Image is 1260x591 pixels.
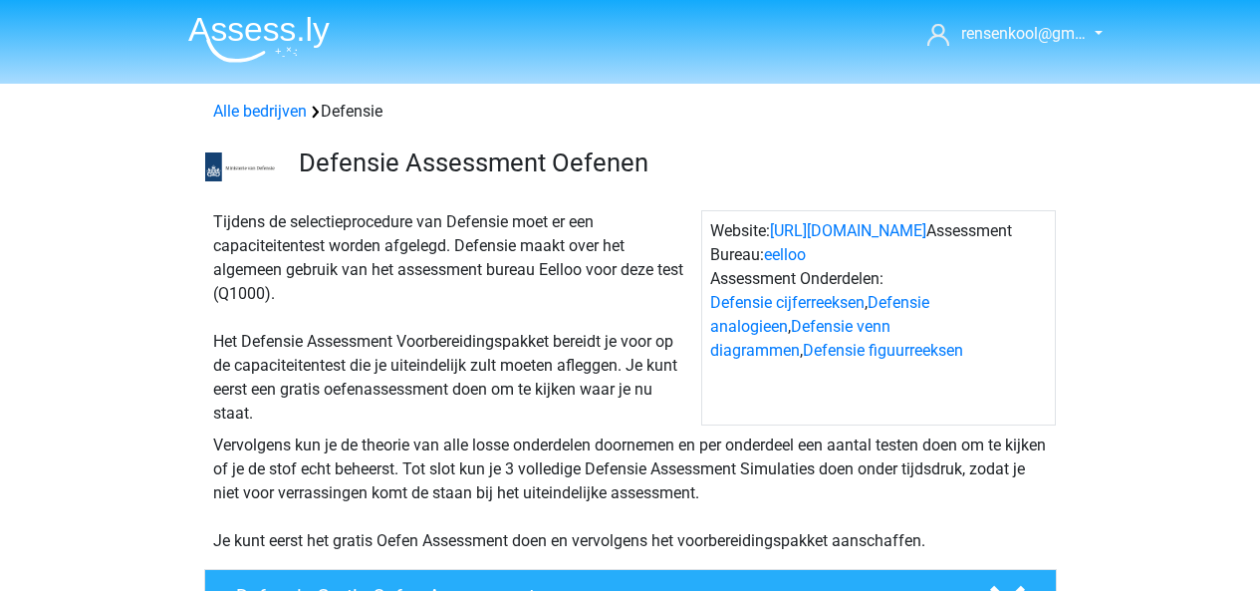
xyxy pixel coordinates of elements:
div: Website: Assessment Bureau: Assessment Onderdelen: , , , [701,210,1056,426]
h3: Defensie Assessment Oefenen [299,148,1041,178]
a: [URL][DOMAIN_NAME] [770,221,926,240]
a: eelloo [764,245,806,264]
span: rensenkool@gm… [961,24,1086,43]
div: Vervolgens kun je de theorie van alle losse onderdelen doornemen en per onderdeel een aantal test... [205,434,1056,553]
a: rensenkool@gm… [919,22,1088,46]
div: Defensie [205,100,1056,124]
a: Defensie figuurreeksen [803,341,963,360]
div: Tijdens de selectieprocedure van Defensie moet er een capaciteitentest worden afgelegd. Defensie ... [205,210,701,426]
a: Defensie cijferreeksen [710,293,865,312]
a: Defensie venn diagrammen [710,317,890,360]
a: Defensie analogieen [710,293,929,336]
img: Assessly [188,16,330,63]
a: Alle bedrijven [213,102,307,121]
